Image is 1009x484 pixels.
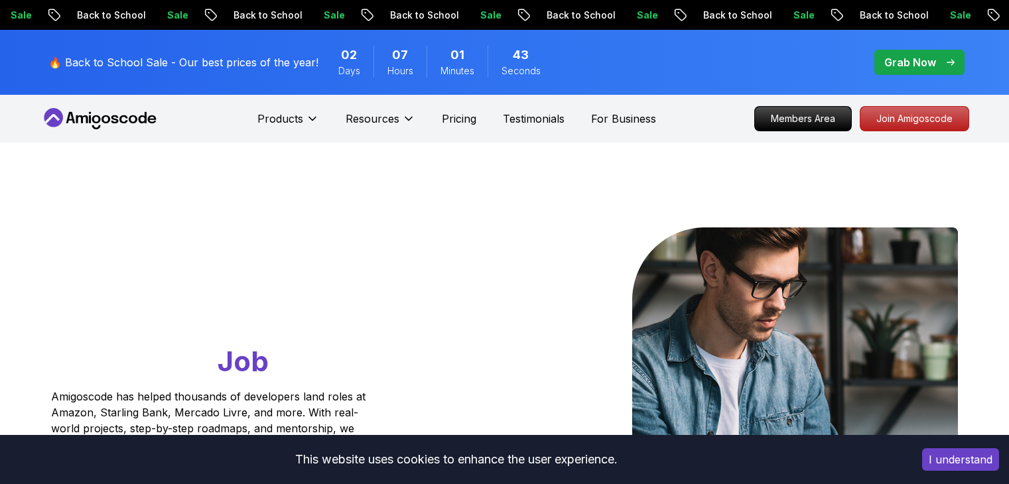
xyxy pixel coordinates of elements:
[338,64,360,78] span: Days
[755,107,851,131] p: Members Area
[346,111,415,137] button: Resources
[783,9,825,22] p: Sale
[51,389,370,452] p: Amigoscode has helped thousands of developers land roles at Amazon, Starling Bank, Mercado Livre,...
[257,111,319,137] button: Products
[922,448,999,471] button: Accept cookies
[626,9,669,22] p: Sale
[10,445,902,474] div: This website uses cookies to enhance the user experience.
[440,64,474,78] span: Minutes
[860,107,969,131] p: Join Amigoscode
[503,111,565,127] a: Testimonials
[341,46,357,64] span: 2 Days
[450,46,464,64] span: 1 Minutes
[470,9,512,22] p: Sale
[442,111,476,127] a: Pricing
[257,111,303,127] p: Products
[849,9,939,22] p: Back to School
[939,9,982,22] p: Sale
[860,106,969,131] a: Join Amigoscode
[51,227,417,381] h1: Go From Learning to Hired: Master Java, Spring Boot & Cloud Skills That Get You the
[591,111,656,127] a: For Business
[379,9,470,22] p: Back to School
[513,46,529,64] span: 43 Seconds
[223,9,313,22] p: Back to School
[157,9,199,22] p: Sale
[387,64,413,78] span: Hours
[218,344,269,378] span: Job
[693,9,783,22] p: Back to School
[884,54,936,70] p: Grab Now
[392,46,408,64] span: 7 Hours
[313,9,356,22] p: Sale
[536,9,626,22] p: Back to School
[66,9,157,22] p: Back to School
[502,64,541,78] span: Seconds
[48,54,318,70] p: 🔥 Back to School Sale - Our best prices of the year!
[754,106,852,131] a: Members Area
[346,111,399,127] p: Resources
